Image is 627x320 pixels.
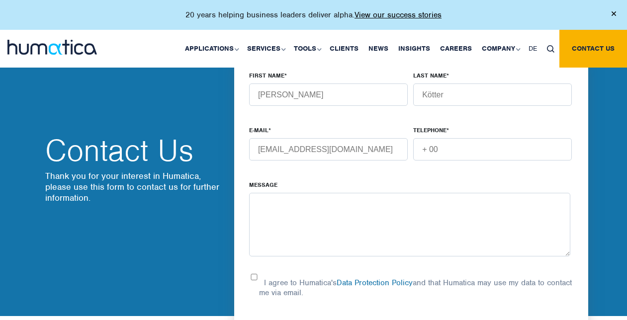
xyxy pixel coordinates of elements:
input: I agree to Humatica'sData Protection Policyand that Humatica may use my data to contact me via em... [249,274,259,280]
a: Contact us [559,30,627,68]
span: FIRST NAME [249,72,284,80]
input: First name [249,83,408,106]
a: Services [242,30,289,68]
p: I agree to Humatica's and that Humatica may use my data to contact me via email. [259,278,572,298]
span: Message [249,181,277,189]
a: Careers [435,30,477,68]
p: Thank you for your interest in Humatica, please use this form to contact us for further information. [45,170,224,203]
p: 20 years helping business leaders deliver alpha. [185,10,442,20]
input: name@company.com [249,138,408,160]
img: logo [7,40,97,55]
a: DE [524,30,542,68]
span: E-MAIL [249,126,269,134]
span: LAST NAME [413,72,447,80]
input: + 00 [413,138,572,160]
input: Last name [413,83,572,106]
a: Tools [289,30,325,68]
a: View our success stories [355,10,442,20]
img: search_icon [547,45,554,53]
a: Clients [325,30,363,68]
a: Data Protection Policy [337,278,413,288]
span: DE [529,44,537,53]
a: Applications [180,30,242,68]
h2: Contact Us [45,136,224,165]
span: TELEPHONE [413,126,447,134]
a: News [363,30,393,68]
a: Insights [393,30,435,68]
a: Company [477,30,524,68]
